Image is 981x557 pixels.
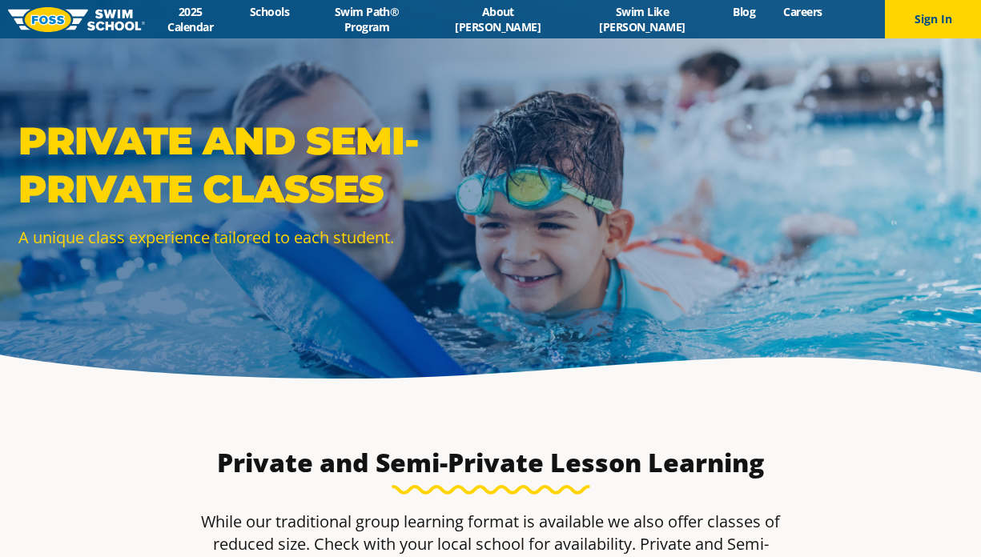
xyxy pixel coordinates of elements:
a: Careers [770,4,836,19]
p: A unique class experience tailored to each student. [18,226,483,249]
a: Schools [235,4,303,19]
h3: Private and Semi-Private Lesson Learning [113,447,869,479]
p: Private and Semi-Private Classes [18,117,483,213]
a: Blog [719,4,770,19]
a: Swim Like [PERSON_NAME] [565,4,719,34]
a: 2025 Calendar [145,4,235,34]
a: Swim Path® Program [304,4,431,34]
a: About [PERSON_NAME] [431,4,565,34]
img: FOSS Swim School Logo [8,7,145,32]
